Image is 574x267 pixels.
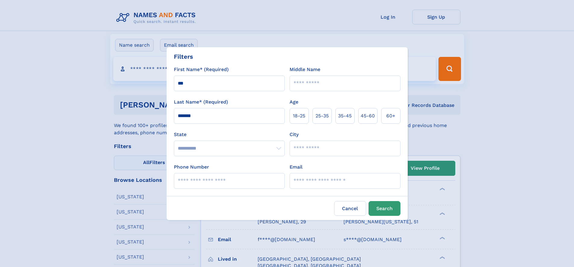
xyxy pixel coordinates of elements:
label: State [174,131,285,138]
label: First Name* (Required) [174,66,229,73]
label: Age [290,98,298,106]
span: 25‑35 [315,112,329,120]
label: City [290,131,299,138]
label: Last Name* (Required) [174,98,228,106]
button: Search [369,201,400,216]
div: Filters [174,52,193,61]
span: 18‑25 [293,112,305,120]
span: 35‑45 [338,112,352,120]
label: Email [290,163,303,171]
label: Middle Name [290,66,320,73]
label: Cancel [334,201,366,216]
span: 60+ [386,112,395,120]
span: 45‑60 [361,112,375,120]
label: Phone Number [174,163,209,171]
